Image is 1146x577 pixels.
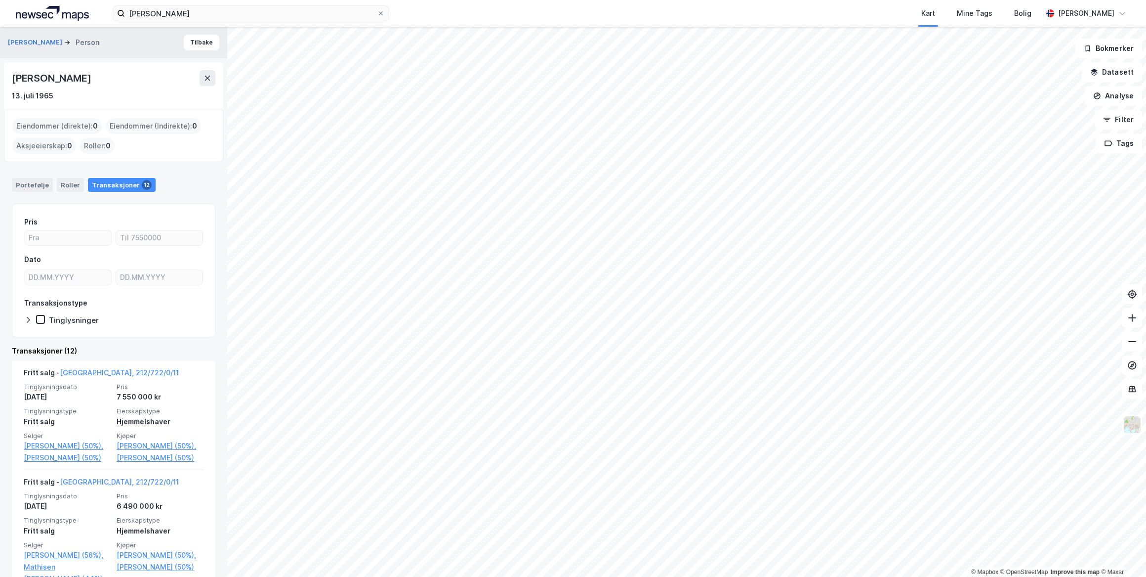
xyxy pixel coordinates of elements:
[117,549,204,561] a: [PERSON_NAME] (50%),
[76,37,99,48] div: Person
[80,138,115,154] div: Roller :
[921,7,935,19] div: Kart
[117,525,204,537] div: Hjemmelshaver
[1085,86,1142,106] button: Analyse
[117,541,204,549] span: Kjøper
[1014,7,1031,19] div: Bolig
[1095,110,1142,130] button: Filter
[24,440,111,452] a: [PERSON_NAME] (50%),
[24,391,111,403] div: [DATE]
[24,432,111,440] span: Selger
[24,452,111,464] a: [PERSON_NAME] (50%)
[1058,7,1114,19] div: [PERSON_NAME]
[25,230,111,245] input: Fra
[116,230,203,245] input: Til 7550000
[12,345,215,357] div: Transaksjoner (12)
[8,38,64,47] button: [PERSON_NAME]
[117,432,204,440] span: Kjøper
[12,70,93,86] div: [PERSON_NAME]
[1097,530,1146,577] iframe: Chat Widget
[12,90,53,102] div: 13. juli 1965
[24,416,111,428] div: Fritt salg
[117,440,204,452] a: [PERSON_NAME] (50%),
[142,180,152,190] div: 12
[117,492,204,500] span: Pris
[106,140,111,152] span: 0
[1097,530,1146,577] div: Kontrollprogram for chat
[57,178,84,192] div: Roller
[60,368,179,377] a: [GEOGRAPHIC_DATA], 212/722/0/11
[1123,415,1142,434] img: Z
[24,492,111,500] span: Tinglysningsdato
[24,254,41,266] div: Dato
[24,383,111,391] span: Tinglysningsdato
[192,120,197,132] span: 0
[1051,569,1100,576] a: Improve this map
[117,561,204,573] a: [PERSON_NAME] (50%)
[24,549,111,561] a: [PERSON_NAME] (56%),
[12,178,53,192] div: Portefølje
[116,270,203,285] input: DD.MM.YYYY
[117,416,204,428] div: Hjemmelshaver
[24,541,111,549] span: Selger
[1082,62,1142,82] button: Datasett
[184,35,219,50] button: Tilbake
[117,452,204,464] a: [PERSON_NAME] (50%)
[12,138,76,154] div: Aksjeeierskap :
[16,6,89,21] img: logo.a4113a55bc3d86da70a041830d287a7e.svg
[24,367,179,383] div: Fritt salg -
[1075,39,1142,58] button: Bokmerker
[88,178,156,192] div: Transaksjoner
[1000,569,1048,576] a: OpenStreetMap
[24,407,111,415] span: Tinglysningstype
[106,118,201,134] div: Eiendommer (Indirekte) :
[12,118,102,134] div: Eiendommer (direkte) :
[93,120,98,132] span: 0
[24,216,38,228] div: Pris
[117,407,204,415] span: Eierskapstype
[24,297,87,309] div: Transaksjonstype
[24,516,111,525] span: Tinglysningstype
[117,391,204,403] div: 7 550 000 kr
[24,525,111,537] div: Fritt salg
[49,315,99,325] div: Tinglysninger
[117,383,204,391] span: Pris
[67,140,72,152] span: 0
[24,500,111,512] div: [DATE]
[957,7,992,19] div: Mine Tags
[125,6,377,21] input: Søk på adresse, matrikkel, gårdeiere, leietakere eller personer
[971,569,998,576] a: Mapbox
[117,516,204,525] span: Eierskapstype
[60,478,179,486] a: [GEOGRAPHIC_DATA], 212/722/0/11
[24,476,179,492] div: Fritt salg -
[1096,133,1142,153] button: Tags
[117,500,204,512] div: 6 490 000 kr
[25,270,111,285] input: DD.MM.YYYY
